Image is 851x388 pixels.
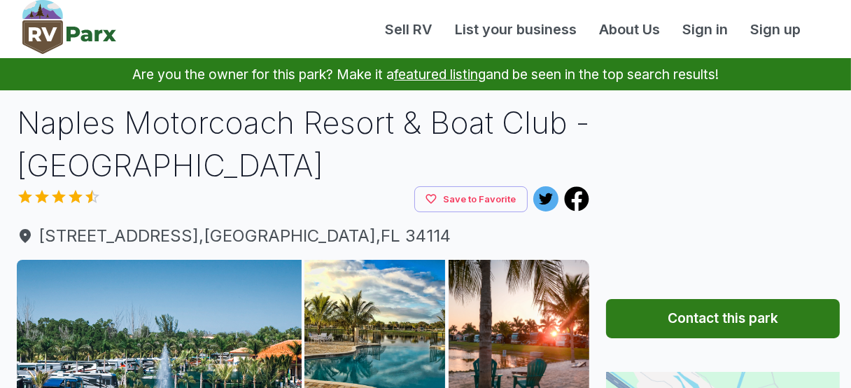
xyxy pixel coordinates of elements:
a: [STREET_ADDRESS],[GEOGRAPHIC_DATA],FL 34114 [17,223,589,249]
a: List your business [444,19,588,40]
a: featured listing [394,66,486,83]
a: Sign in [671,19,739,40]
span: [STREET_ADDRESS] , [GEOGRAPHIC_DATA] , FL 34114 [17,223,589,249]
button: Save to Favorite [414,186,528,212]
p: Are you the owner for this park? Make it a and be seen in the top search results! [17,58,834,90]
iframe: Advertisement [606,102,840,277]
a: Sign up [739,19,812,40]
h1: Naples Motorcoach Resort & Boat Club - [GEOGRAPHIC_DATA] [17,102,589,186]
button: Contact this park [606,299,840,338]
a: About Us [588,19,671,40]
a: Sell RV [374,19,444,40]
